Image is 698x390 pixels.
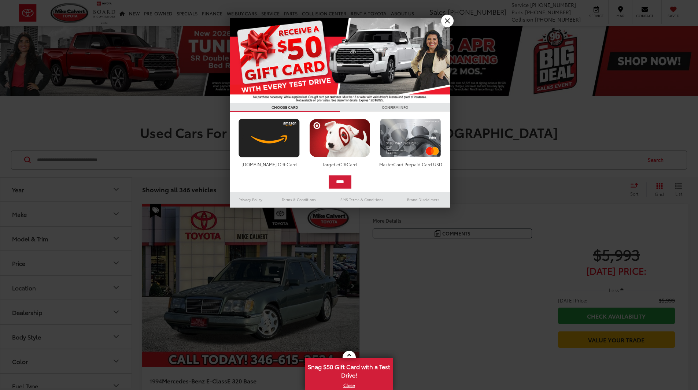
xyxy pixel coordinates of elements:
a: Terms & Conditions [271,195,327,204]
img: mastercard.png [378,119,443,157]
div: [DOMAIN_NAME] Gift Card [237,161,302,167]
div: MasterCard Prepaid Card USD [378,161,443,167]
h3: CHOOSE CARD [230,103,340,112]
h3: CONFIRM INFO [340,103,450,112]
img: amazoncard.png [237,119,302,157]
img: 55838_top_625864.jpg [230,18,450,103]
a: Brand Disclaimers [396,195,450,204]
a: Privacy Policy [230,195,271,204]
div: Target eGiftCard [307,161,372,167]
img: targetcard.png [307,119,372,157]
span: Snag $50 Gift Card with a Test Drive! [306,359,392,381]
a: SMS Terms & Conditions [327,195,396,204]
